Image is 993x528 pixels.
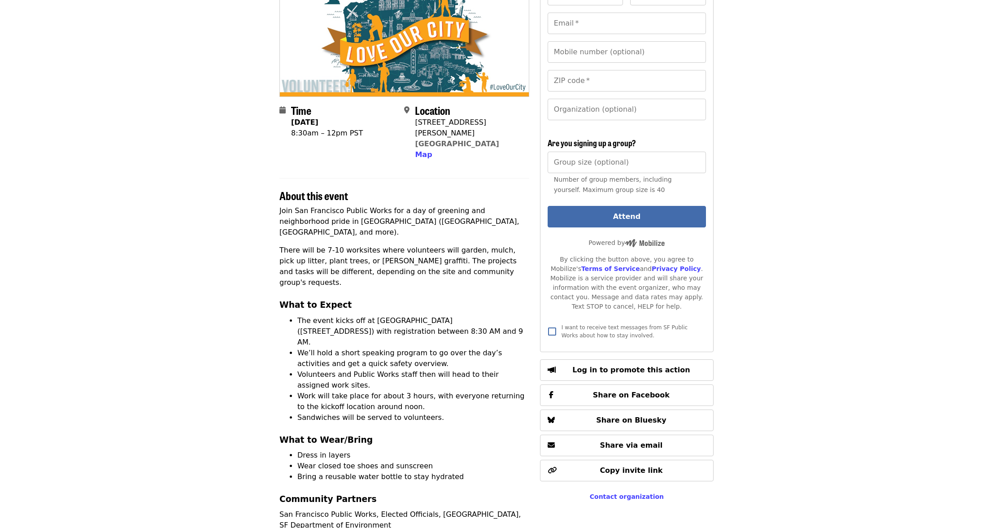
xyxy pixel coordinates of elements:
input: Email [548,13,706,34]
input: ZIP code [548,70,706,92]
div: By clicking the button above, you agree to Mobilize's and . Mobilize is a service provider and wi... [548,255,706,311]
button: Attend [548,206,706,227]
button: Copy invite link [540,460,714,481]
p: There will be 7-10 worksites where volunteers will garden, mulch, pick up litter, plant trees, or... [279,245,529,288]
i: calendar icon [279,106,286,114]
button: Log in to promote this action [540,359,714,381]
span: Share on Facebook [593,391,670,399]
input: Organization (optional) [548,99,706,120]
img: Powered by Mobilize [625,239,665,247]
span: Share via email [600,441,663,449]
span: Map [415,150,432,159]
span: Number of group members, including yourself. Maximum group size is 40 [554,176,672,193]
li: Work will take place for about 3 hours, with everyone returning to the kickoff location around noon. [297,391,529,412]
li: Wear closed toe shoes and sunscreen [297,461,529,471]
input: Mobile number (optional) [548,41,706,63]
span: Location [415,102,450,118]
span: I want to receive text messages from SF Public Works about how to stay involved. [562,324,688,339]
button: Share via email [540,435,714,456]
h3: What to Expect [279,299,529,311]
span: Time [291,102,311,118]
span: Powered by [588,239,665,246]
li: Sandwiches will be served to volunteers. [297,412,529,423]
li: Bring a reusable water bottle to stay hydrated [297,471,529,482]
button: Share on Facebook [540,384,714,406]
li: We’ll hold a short speaking program to go over the day’s activities and get a quick safety overview. [297,348,529,369]
a: Contact organization [590,493,664,500]
li: Volunteers and Public Works staff then will head to their assigned work sites. [297,369,529,391]
div: 8:30am – 12pm PST [291,128,363,139]
a: [GEOGRAPHIC_DATA] [415,140,499,148]
a: Terms of Service [581,265,640,272]
input: [object Object] [548,152,706,173]
button: Share on Bluesky [540,410,714,431]
span: Log in to promote this action [572,366,690,374]
span: Copy invite link [600,466,662,475]
li: Dress in layers [297,450,529,461]
span: Share on Bluesky [596,416,666,424]
h3: Community Partners [279,493,529,506]
strong: [DATE] [291,118,318,127]
i: map-marker-alt icon [404,106,409,114]
h3: What to Wear/Bring [279,434,529,446]
span: About this event [279,188,348,203]
p: Join San Francisco Public Works for a day of greening and neighborhood pride in [GEOGRAPHIC_DATA]... [279,205,529,238]
span: Are you signing up a group? [548,137,636,148]
button: Map [415,149,432,160]
a: Privacy Policy [652,265,701,272]
div: [STREET_ADDRESS][PERSON_NAME] [415,117,522,139]
li: The event kicks off at [GEOGRAPHIC_DATA] ([STREET_ADDRESS]) with registration between 8:30 AM and... [297,315,529,348]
